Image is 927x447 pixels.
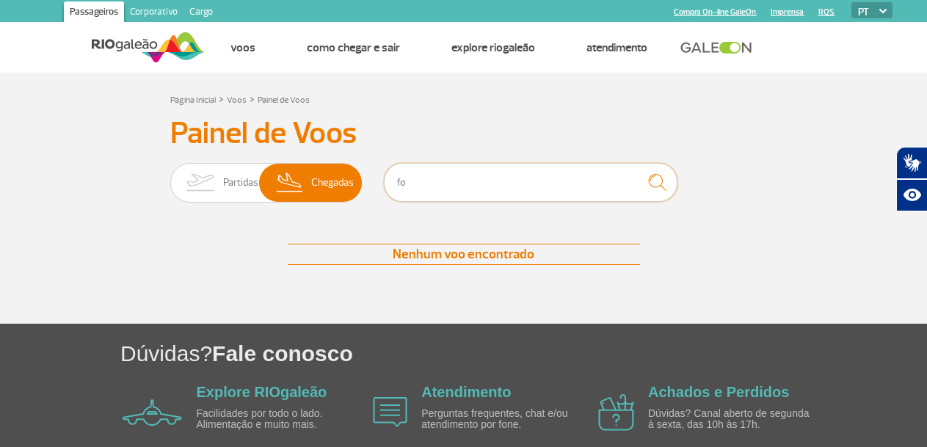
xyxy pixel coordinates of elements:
input: Voo, cidade ou cia aérea [384,163,677,202]
a: Passageiros [64,1,124,25]
a: Atendimento [421,384,511,400]
p: Dúvidas? Canal aberto de segunda à sexta, das 10h às 17h. [648,408,817,431]
a: Corporativo [124,1,183,25]
p: Facilidades por todo o lado. Alimentação e muito mais. [197,408,366,431]
img: airplane icon [598,394,634,431]
h1: Dúvidas? [120,338,927,368]
a: Cargo [183,1,219,25]
a: Explore RIOgaleão [451,40,535,55]
h3: Painel de Voos [170,115,757,152]
img: airplane icon [373,397,407,427]
span: Partidas [223,164,258,202]
a: Explore RIOgaleão [197,384,327,400]
button: Abrir recursos assistivos. [896,179,927,211]
img: airplane icon [123,399,182,426]
button: Abrir tradutor de língua de sinais. [896,147,927,179]
a: > [250,90,255,107]
a: Atendimento [586,40,647,55]
a: Painel de Voos [258,95,310,106]
a: Voos [227,95,247,106]
img: slider-embarque [177,164,223,202]
div: Nenhum voo encontrado [288,244,640,265]
div: Plugin de acessibilidade da Hand Talk. [896,147,927,211]
a: RQS [818,7,835,17]
a: > [219,90,224,107]
a: Voos [230,40,255,55]
p: Perguntas frequentes, chat e/ou atendimento por fone. [421,408,590,431]
a: Achados e Perdidos [648,384,789,400]
a: Compra On-line GaleOn [674,7,756,17]
a: Página Inicial [170,95,216,106]
a: Imprensa [771,7,804,17]
img: slider-desembarque [269,164,312,202]
span: Fale conosco [212,341,353,366]
a: Como chegar e sair [307,40,400,55]
span: Chegadas [311,164,354,202]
